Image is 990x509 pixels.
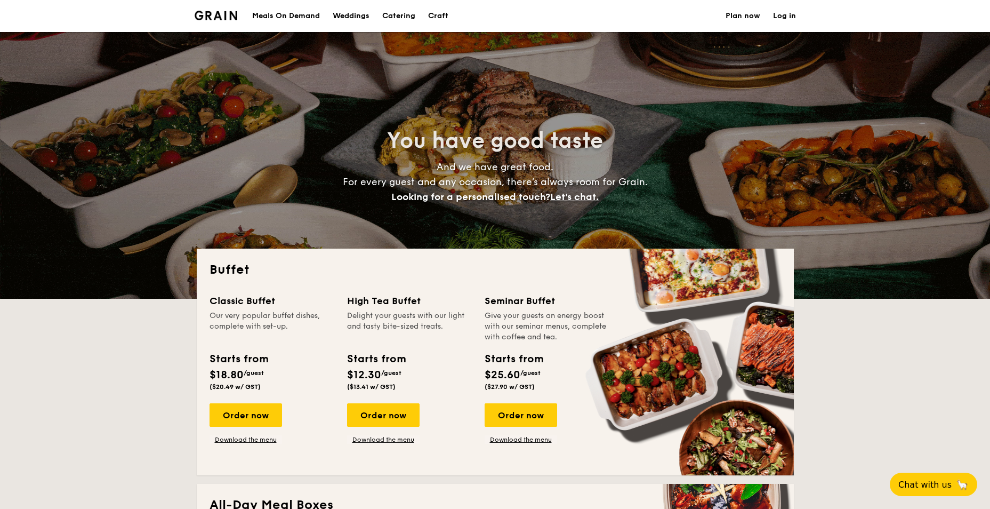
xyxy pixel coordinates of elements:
[956,479,969,491] span: 🦙
[381,369,401,377] span: /guest
[347,403,420,427] div: Order now
[210,369,244,381] span: $18.80
[210,435,282,444] a: Download the menu
[347,435,420,444] a: Download the menu
[347,351,405,367] div: Starts from
[210,383,261,391] span: ($20.49 w/ GST)
[210,293,334,308] div: Classic Buffet
[485,369,520,381] span: $25.60
[485,435,557,444] a: Download the menu
[210,311,334,343] div: Our very popular buffet dishes, complete with set-up.
[343,161,648,203] span: And we have great food. For every guest and any occasion, there’s always room for Grain.
[485,311,609,343] div: Give your guests an energy boost with our seminar menus, complete with coffee and tea.
[195,11,238,20] a: Logotype
[347,369,381,381] span: $12.30
[485,351,543,367] div: Starts from
[195,11,238,20] img: Grain
[347,311,472,343] div: Delight your guests with our light and tasty bite-sized treats.
[520,369,541,377] span: /guest
[244,369,264,377] span: /guest
[347,293,472,308] div: High Tea Buffet
[898,480,952,490] span: Chat with us
[550,191,599,203] span: Let's chat.
[210,351,268,367] div: Starts from
[485,403,557,427] div: Order now
[210,261,781,279] h2: Buffet
[890,473,977,496] button: Chat with us🦙
[391,191,550,203] span: Looking for a personalised touch?
[210,403,282,427] div: Order now
[347,383,396,391] span: ($13.41 w/ GST)
[485,383,535,391] span: ($27.90 w/ GST)
[387,128,603,154] span: You have good taste
[485,293,609,308] div: Seminar Buffet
